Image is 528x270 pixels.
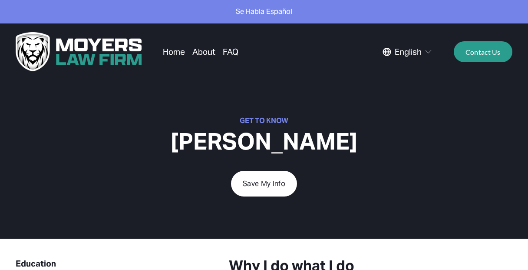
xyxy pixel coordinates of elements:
a: Home [163,43,185,60]
a: FAQ [223,43,238,60]
strong: GET TO KNOW [240,116,288,125]
p: Se Habla Español [21,6,507,18]
img: Moyers Law Firm | Everyone Matters. Everyone Counts. [16,32,142,71]
strong: Education [16,258,56,269]
div: language picker [383,43,433,60]
a: Save My Info [231,171,297,197]
span: English [395,44,422,59]
a: About [192,43,215,60]
h1: [PERSON_NAME] [78,127,450,156]
a: Contact Us [454,41,512,62]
